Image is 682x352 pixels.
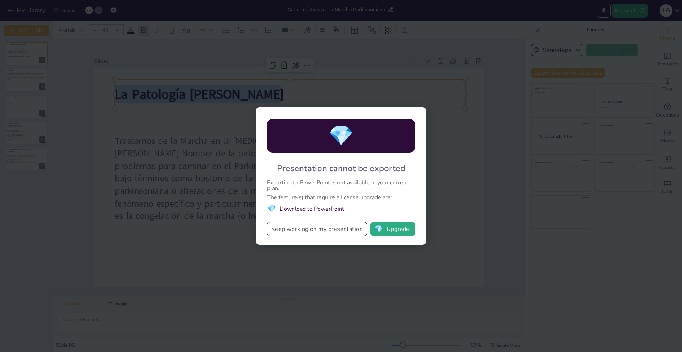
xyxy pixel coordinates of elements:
button: Keep working on my presentation [267,222,367,236]
li: Download to PowerPoint [267,204,415,213]
div: Presentation cannot be exported [277,163,405,174]
div: The feature(s) that require a license upgrade are: [267,195,415,200]
button: diamondUpgrade [370,222,415,236]
div: Exporting to PowerPoint is not available in your current plan. [267,180,415,191]
span: diamond [329,122,353,150]
span: diamond [267,204,276,213]
span: diamond [374,226,383,233]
